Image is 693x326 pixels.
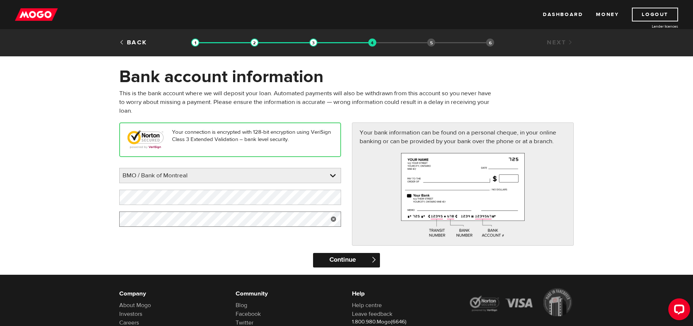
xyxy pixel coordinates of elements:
h6: Community [236,289,341,298]
p: 1.800.980.Mogo(6646) [352,318,457,326]
a: Blog [236,302,247,309]
a: About Mogo [119,302,151,309]
a: Back [119,39,147,47]
h6: Help [352,289,457,298]
a: Dashboard [543,8,583,21]
a: Money [596,8,619,21]
p: Your connection is encrypted with 128-bit encryption using VeriSign Class 3 Extended Validation –... [127,129,333,143]
a: Facebook [236,310,261,318]
a: Help centre [352,302,382,309]
input: Continue [313,253,380,267]
h6: Company [119,289,225,298]
img: transparent-188c492fd9eaac0f573672f40bb141c2.gif [368,39,376,47]
img: transparent-188c492fd9eaac0f573672f40bb141c2.gif [191,39,199,47]
img: paycheck-large-7c426558fe069eeec9f9d0ad74ba3ec2.png [401,153,525,238]
img: transparent-188c492fd9eaac0f573672f40bb141c2.gif [251,39,259,47]
img: legal-icons-92a2ffecb4d32d839781d1b4e4802d7b.png [468,288,574,317]
h1: Bank account information [119,67,574,86]
iframe: LiveChat chat widget [662,295,693,326]
a: Investors [119,310,142,318]
span:  [371,257,377,263]
p: Your bank information can be found on a personal cheque, in your online banking or can be provide... [360,128,566,146]
a: Next [547,39,574,47]
a: Leave feedback [352,310,392,318]
img: mogo_logo-11ee424be714fa7cbb0f0f49df9e16ec.png [15,8,58,21]
img: transparent-188c492fd9eaac0f573672f40bb141c2.gif [309,39,317,47]
a: Lender licences [624,24,678,29]
p: This is the bank account where we will deposit your loan. Automated payments will also be withdra... [119,89,496,115]
a: Logout [632,8,678,21]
